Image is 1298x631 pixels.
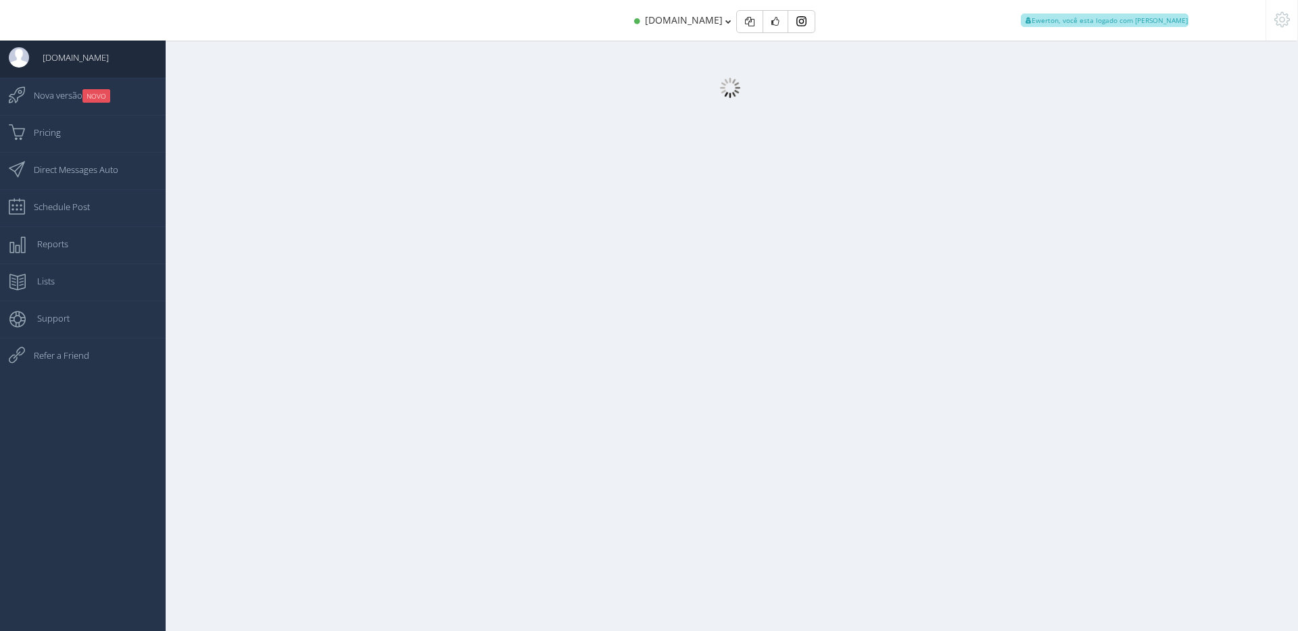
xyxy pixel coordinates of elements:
[9,47,29,68] img: User Image
[645,14,723,26] span: [DOMAIN_NAME]
[20,190,90,224] span: Schedule Post
[24,264,55,298] span: Lists
[24,301,70,335] span: Support
[736,10,815,33] div: Basic example
[20,116,61,149] span: Pricing
[29,41,109,74] span: [DOMAIN_NAME]
[720,78,740,98] img: loader.gif
[1021,14,1188,27] span: Ewerton, você esta logado com [PERSON_NAME]
[82,89,110,103] small: NOVO
[20,338,89,372] span: Refer a Friend
[24,227,68,261] span: Reports
[20,78,110,112] span: Nova versão
[796,16,807,26] img: Instagram_simple_icon.svg
[20,153,118,186] span: Direct Messages Auto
